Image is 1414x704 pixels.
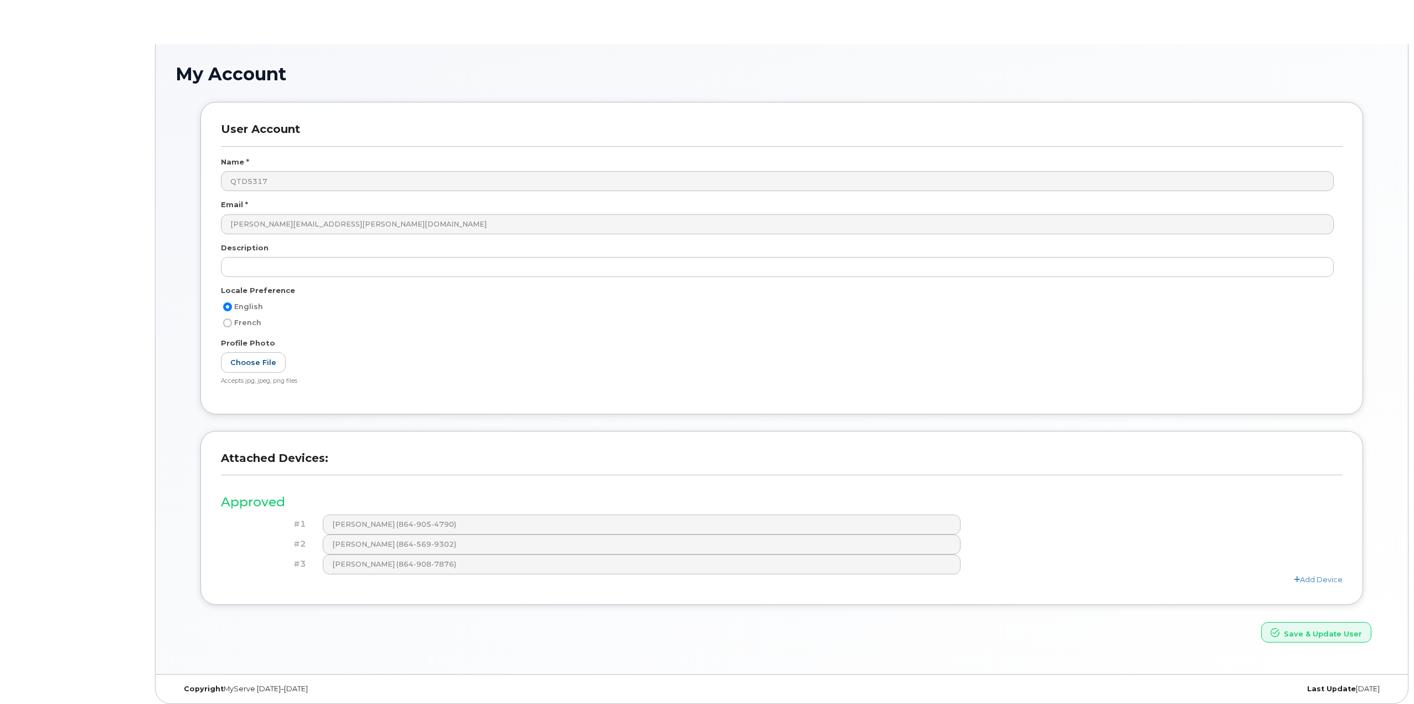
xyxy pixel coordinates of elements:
h1: My Account [176,64,1388,84]
h3: User Account [221,122,1343,146]
div: [DATE] [984,685,1388,693]
h4: #2 [229,539,306,549]
input: French [223,318,232,327]
strong: Copyright [184,685,224,693]
label: Choose File [221,352,286,373]
label: Email * [221,199,248,210]
h4: #1 [229,520,306,529]
input: English [223,302,232,311]
strong: Last Update [1307,685,1356,693]
h4: #3 [229,559,306,569]
div: MyServe [DATE]–[DATE] [176,685,580,693]
span: French [234,318,261,327]
label: Description [221,243,269,253]
div: Accepts jpg, jpeg, png files [221,377,1334,386]
label: Profile Photo [221,338,275,348]
h3: Attached Devices: [221,451,1343,475]
span: English [234,302,263,311]
label: Locale Preference [221,285,295,296]
a: Add Device [1294,575,1343,584]
label: Name * [221,157,249,167]
h3: Approved [221,495,1343,509]
button: Save & Update User [1261,622,1371,643]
